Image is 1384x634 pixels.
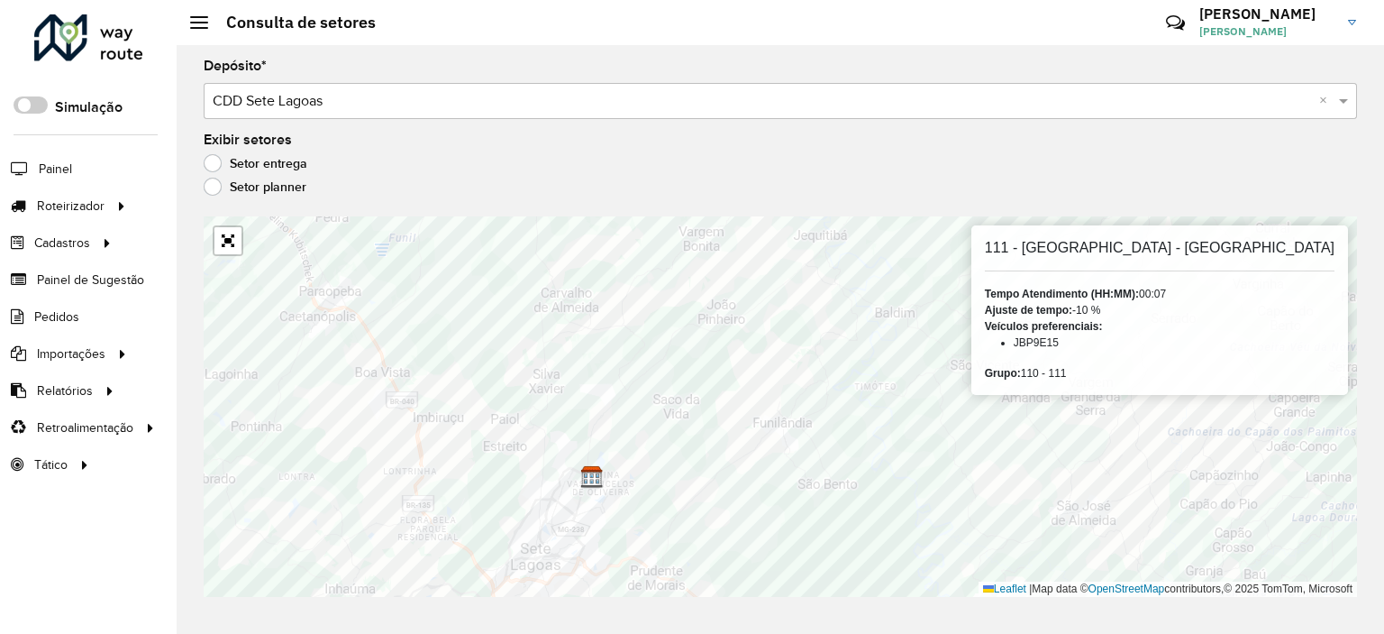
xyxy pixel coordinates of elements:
li: JBP9E15 [1014,335,1334,351]
span: Tático [34,455,68,474]
span: Roteirizador [37,197,105,216]
span: Cadastros [34,234,90,253]
strong: Tempo Atendimento (HH:MM): [985,288,1139,300]
a: Leaflet [983,583,1026,595]
h2: Consulta de setores [208,13,376,32]
a: Abrir mapa em tela cheia [214,227,241,254]
strong: Ajuste de tempo: [985,304,1072,317]
span: Painel de Sugestão [37,271,144,289]
span: Pedidos [34,308,79,326]
div: Map data © contributors,© 2025 TomTom, Microsoft [979,582,1357,597]
span: Clear all [1319,90,1334,112]
div: -10 % [985,302,1334,318]
h3: [PERSON_NAME] [1199,5,1334,23]
strong: Veículos preferenciais: [985,320,1103,333]
span: Importações [37,345,105,363]
div: 00:07 [985,286,1334,302]
label: Exibir setores [204,129,292,151]
span: [PERSON_NAME] [1199,23,1334,40]
span: | [1029,583,1032,595]
a: OpenStreetMap [1088,583,1165,595]
label: Depósito [204,55,267,77]
div: 110 - 111 [985,365,1334,381]
label: Simulação [55,96,123,118]
label: Setor entrega [204,154,307,172]
h6: 111 - [GEOGRAPHIC_DATA] - [GEOGRAPHIC_DATA] [985,239,1334,256]
label: Setor planner [204,178,306,196]
strong: Grupo: [985,367,1021,380]
a: Contato Rápido [1156,4,1195,42]
span: Retroalimentação [37,418,133,437]
span: Relatórios [37,381,93,400]
span: Painel [39,160,72,179]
